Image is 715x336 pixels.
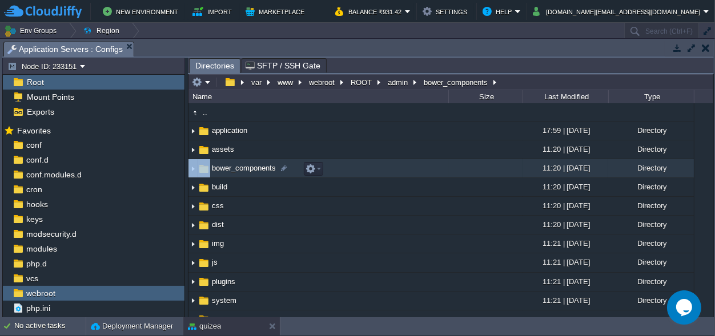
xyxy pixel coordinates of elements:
[523,178,608,196] div: 11:20 | [DATE]
[608,292,694,309] div: Directory
[250,77,264,87] button: var
[523,122,608,139] div: 17:59 | [DATE]
[25,107,56,117] a: Exports
[201,107,209,117] a: ..
[210,220,226,229] a: dist
[24,184,44,195] a: cron
[210,182,229,192] a: build
[103,5,182,18] button: New Environment
[24,199,50,209] a: hooks
[210,201,226,210] a: css
[83,23,123,39] button: Region
[188,107,201,119] img: AMDAwAAAACH5BAEAAAAALAAAAAABAAEAAAICRAEAOw==
[608,197,694,214] div: Directory
[25,77,46,87] span: Root
[608,234,694,252] div: Directory
[523,140,608,158] div: 11:20 | [DATE]
[188,292,198,310] img: AMDAwAAAACH5BAEAAAAALAAAAAABAAEAAAICRAEAOw==
[24,229,78,239] a: modsecurity.d
[24,169,83,180] a: conf.modules.d
[198,181,210,194] img: AMDAwAAAACH5BAEAAAAALAAAAAABAAEAAAICRAEAOw==
[608,216,694,233] div: Directory
[198,257,210,269] img: AMDAwAAAACH5BAEAAAAALAAAAAABAAEAAAICRAEAOw==
[246,5,308,18] button: Marketplace
[188,311,198,329] img: AMDAwAAAACH5BAEAAAAALAAAAAABAAEAAAICRAEAOw==
[533,5,704,18] button: [DOMAIN_NAME][EMAIL_ADDRESS][DOMAIN_NAME]
[198,163,210,175] img: AMDAwAAAACH5BAEAAAAALAAAAAABAAEAAAICRAEAOw==
[198,200,210,213] img: AMDAwAAAACH5BAEAAAAALAAAAAABAAEAAAICRAEAOw==
[608,159,694,177] div: Directory
[198,313,210,326] img: AMDAwAAAACH5BAEAAAAALAAAAAABAAEAAAICRAEAOw==
[7,61,80,71] button: Node ID: 233151
[523,216,608,233] div: 11:20 | [DATE]
[24,288,57,298] a: webroot
[24,273,40,284] a: vcs
[24,155,50,165] a: conf.d
[188,254,198,272] img: AMDAwAAAACH5BAEAAAAALAAAAAABAAEAAAICRAEAOw==
[210,277,237,286] a: plugins
[4,5,82,19] img: CloudJiffy
[523,197,608,214] div: 11:20 | [DATE]
[24,140,43,150] a: conf
[15,126,53,135] a: Favorites
[192,5,235,18] button: Import
[24,214,45,224] a: keys
[24,258,49,269] a: php.d
[188,179,198,196] img: AMDAwAAAACH5BAEAAAAALAAAAAABAAEAAAICRAEAOw==
[198,125,210,137] img: AMDAwAAAACH5BAEAAAAALAAAAAABAAEAAAICRAEAOw==
[523,310,608,328] div: 11:21 | [DATE]
[188,235,198,253] img: AMDAwAAAACH5BAEAAAAALAAAAAABAAEAAAICRAEAOw==
[210,163,278,173] a: bower_components
[349,77,375,87] button: ROOT
[523,292,608,309] div: 11:21 | [DATE]
[210,314,239,324] a: uploads
[449,90,523,103] div: Size
[24,244,59,254] span: modules
[190,90,448,103] div: Name
[210,238,226,248] a: img
[188,74,713,90] input: Click to enter the path
[210,126,249,135] a: application
[523,253,608,271] div: 11:21 | [DATE]
[198,276,210,288] img: AMDAwAAAACH5BAEAAAAALAAAAAABAAEAAAICRAEAOw==
[7,42,123,56] span: Application Servers : Configs
[335,5,405,18] button: Balance ₹931.42
[198,294,210,307] img: AMDAwAAAACH5BAEAAAAALAAAAAABAAEAAAICRAEAOw==
[4,23,61,39] button: Env Groups
[667,290,704,325] iframe: chat widget
[524,90,608,103] div: Last Modified
[210,257,219,267] a: js
[608,273,694,290] div: Directory
[188,197,198,215] img: AMDAwAAAACH5BAEAAAAALAAAAAABAAEAAAICRAEAOw==
[422,77,491,87] button: bower_components
[423,5,471,18] button: Settings
[188,160,198,177] img: AMDAwAAAACH5BAEAAAAALAAAAAABAAEAAAICRAEAOw==
[608,122,694,139] div: Directory
[608,310,694,328] div: Directory
[276,77,296,87] button: www
[608,253,694,271] div: Directory
[91,321,173,332] button: Deployment Manager
[188,141,198,159] img: AMDAwAAAACH5BAEAAAAALAAAAAABAAEAAAICRAEAOw==
[188,216,198,234] img: AMDAwAAAACH5BAEAAAAALAAAAAABAAEAAAICRAEAOw==
[609,90,694,103] div: Type
[523,234,608,252] div: 11:21 | [DATE]
[608,178,694,196] div: Directory
[523,273,608,290] div: 11:21 | [DATE]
